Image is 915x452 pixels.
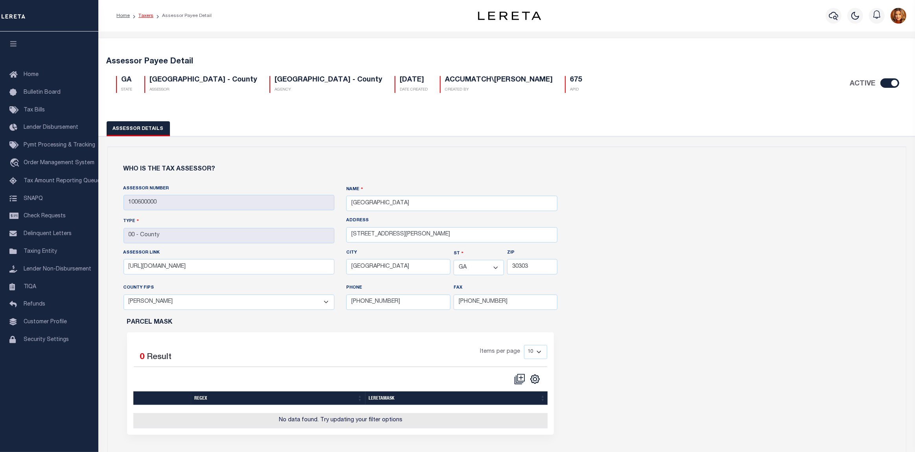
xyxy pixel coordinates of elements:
[346,185,363,193] label: NAME
[124,185,169,192] label: Assessor Number
[24,143,95,148] span: Pymt Processing & Tracking
[24,213,66,219] span: Check Requests
[275,87,383,93] p: AGENCY
[24,302,45,307] span: Refunds
[153,12,212,19] li: Assessor Payee Detail
[24,125,78,130] span: Lender Disbursement
[570,87,582,93] p: APID
[122,87,133,93] p: STATE
[445,76,553,85] h5: ACCUMATCH\[PERSON_NAME]
[116,13,130,18] a: Home
[365,391,548,405] th: leretamask: activate to sort column ascending
[124,217,139,225] label: Type
[140,353,145,361] span: 0
[454,250,464,257] label: ST
[127,319,554,326] h6: PARCEL MASK
[454,285,462,291] label: FAX
[24,337,69,343] span: Security Settings
[24,267,91,272] span: Lender Non-Disbursement
[507,250,515,256] label: Zip
[346,250,357,256] label: CITY
[124,166,216,173] h6: Who is the tax assessor?
[400,87,428,93] p: DATE CREATED
[275,76,383,85] h5: [GEOGRAPHIC_DATA] - County
[346,285,362,291] label: PHONE
[24,319,67,325] span: Customer Profile
[24,196,43,201] span: SNAPQ
[191,391,365,405] th: regex: activate to sort column ascending
[478,11,541,20] img: logo-dark.svg
[9,158,22,169] i: travel_explore
[24,160,94,166] span: Order Management System
[147,351,172,364] label: Result
[124,285,154,291] label: COUNTY FIPS
[346,217,369,224] label: ADDRESS
[24,178,100,184] span: Tax Amount Reporting Queue
[107,57,907,67] h5: Assessor Payee Detail
[124,250,160,256] label: ASSESSOR LINK
[24,107,45,113] span: Tax Bills
[480,348,520,356] span: Items per page
[445,87,553,93] p: CREATED BY
[24,284,36,289] span: TIQA
[107,121,170,136] button: Assessor Details
[150,76,258,85] h5: [GEOGRAPHIC_DATA] - County
[122,76,133,85] h5: GA
[24,231,72,237] span: Delinquent Letters
[850,78,876,89] label: ACTIVE
[24,249,57,254] span: Taxing Entity
[133,413,549,428] td: No data found. Try updating your filter options
[24,90,61,95] span: Bulletin Board
[400,76,428,85] h5: [DATE]
[150,87,258,93] p: ASSESSOR
[570,76,582,85] h5: 675
[138,13,153,18] a: Taxers
[24,72,39,78] span: Home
